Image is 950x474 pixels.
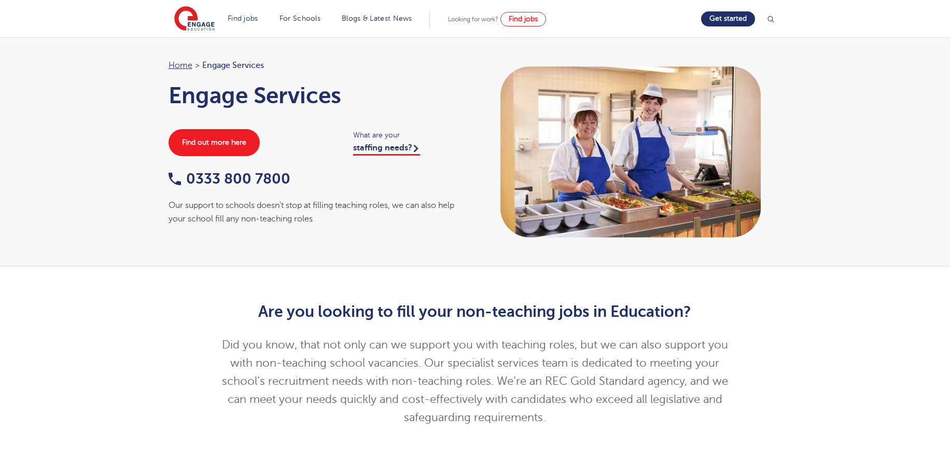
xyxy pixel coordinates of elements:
[169,171,290,187] a: 0333 800 7800
[509,15,538,23] span: Find jobs
[342,15,412,22] a: Blogs & Latest News
[169,59,465,72] nav: breadcrumb
[228,15,258,22] a: Find jobs
[221,303,730,320] h2: Are you looking to fill your non-teaching jobs in Education?
[222,339,728,424] span: Did you know, that not only can we support you with teaching roles, but we can also support you w...
[202,59,264,72] span: Engage Services
[701,11,755,26] a: Get started
[448,16,498,23] span: Looking for work?
[500,12,546,26] a: Find jobs
[174,6,215,32] img: Engage Education
[169,129,260,156] a: Find out more here
[169,82,465,108] h1: Engage Services
[169,199,465,226] div: Our support to schools doesn't stop at filling teaching roles, we can also help your school fill ...
[353,129,465,141] span: What are your
[169,61,192,70] a: Home
[195,61,200,70] span: >
[280,15,320,22] a: For Schools
[353,143,420,156] a: staffing needs?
